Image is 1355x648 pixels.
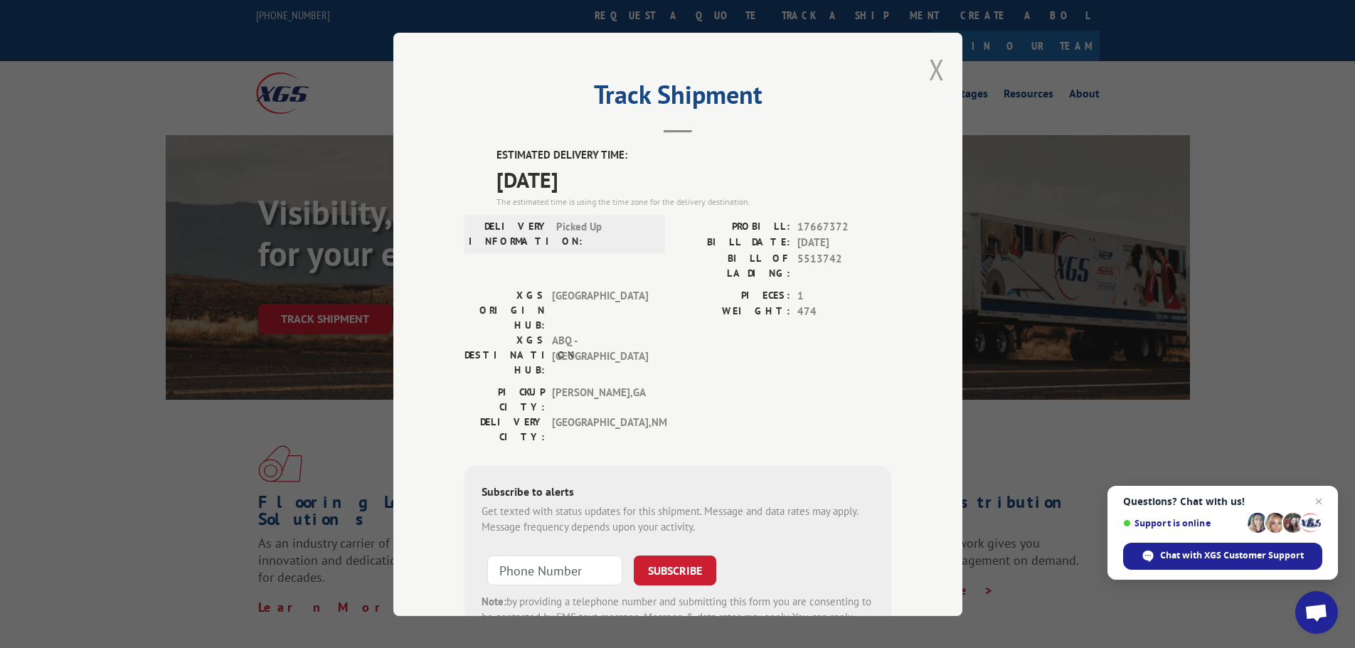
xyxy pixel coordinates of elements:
[1310,493,1327,510] span: Close chat
[797,250,891,280] span: 5513742
[464,85,891,112] h2: Track Shipment
[464,384,545,414] label: PICKUP CITY:
[797,287,891,304] span: 1
[552,384,648,414] span: [PERSON_NAME] , GA
[464,414,545,444] label: DELIVERY CITY:
[482,503,874,535] div: Get texted with status updates for this shipment. Message and data rates may apply. Message frequ...
[678,250,790,280] label: BILL OF LADING:
[496,163,891,195] span: [DATE]
[556,218,652,248] span: Picked Up
[552,414,648,444] span: [GEOGRAPHIC_DATA] , NM
[797,218,891,235] span: 17667372
[552,332,648,377] span: ABQ - [GEOGRAPHIC_DATA]
[464,287,545,332] label: XGS ORIGIN HUB:
[678,218,790,235] label: PROBILL:
[1123,496,1322,507] span: Questions? Chat with us!
[552,287,648,332] span: [GEOGRAPHIC_DATA]
[678,304,790,320] label: WEIGHT:
[469,218,549,248] label: DELIVERY INFORMATION:
[482,594,506,607] strong: Note:
[678,287,790,304] label: PIECES:
[634,555,716,585] button: SUBSCRIBE
[1123,518,1243,529] span: Support is online
[797,304,891,320] span: 474
[487,555,622,585] input: Phone Number
[496,147,891,164] label: ESTIMATED DELIVERY TIME:
[929,51,945,88] button: Close modal
[797,235,891,251] span: [DATE]
[1295,591,1338,634] div: Open chat
[678,235,790,251] label: BILL DATE:
[482,482,874,503] div: Subscribe to alerts
[464,332,545,377] label: XGS DESTINATION HUB:
[1123,543,1322,570] div: Chat with XGS Customer Support
[1160,549,1304,562] span: Chat with XGS Customer Support
[482,593,874,642] div: by providing a telephone number and submitting this form you are consenting to be contacted by SM...
[496,195,891,208] div: The estimated time is using the time zone for the delivery destination.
